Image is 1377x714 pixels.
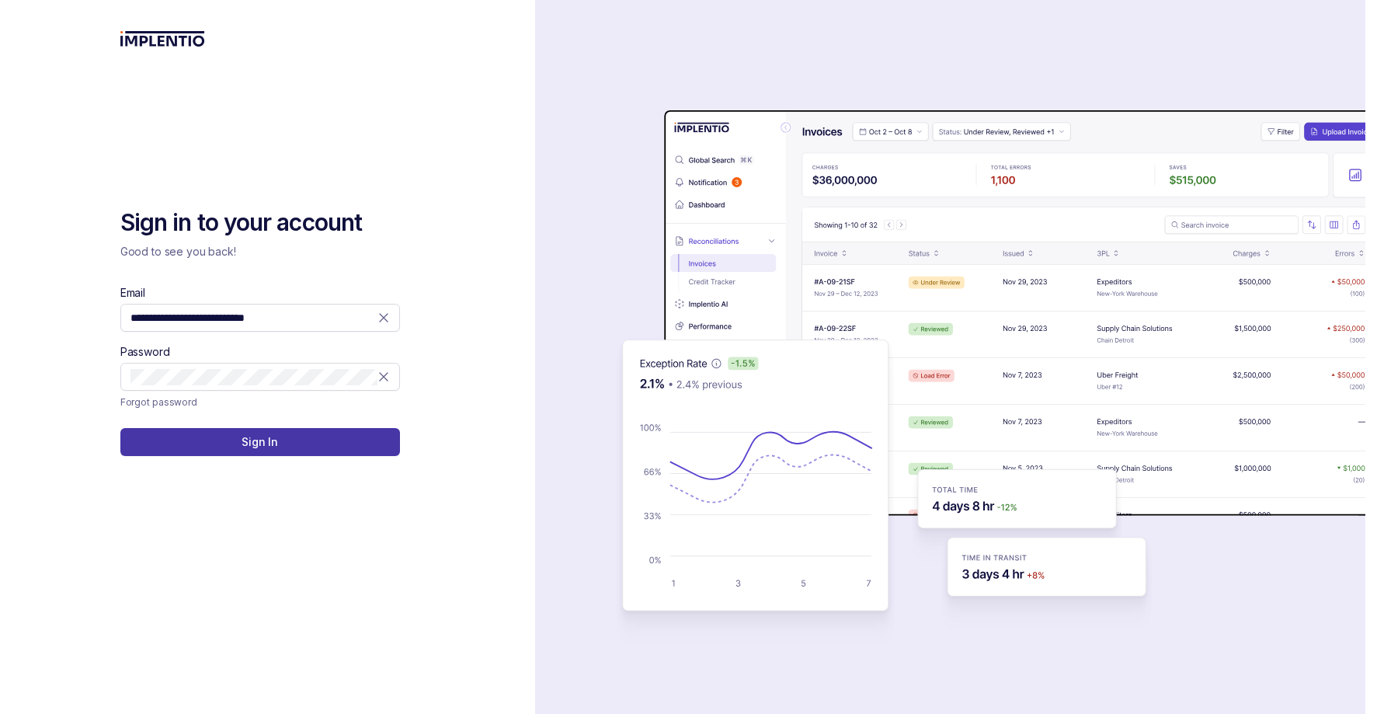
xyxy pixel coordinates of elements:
[120,394,197,409] a: Link Forgot password
[120,428,400,456] button: Sign In
[120,285,145,301] label: Email
[120,344,170,360] label: Password
[120,31,205,47] img: logo
[120,394,197,409] p: Forgot password
[120,244,400,259] p: Good to see you back!
[120,207,400,239] h2: Sign in to your account
[242,434,278,450] p: Sign In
